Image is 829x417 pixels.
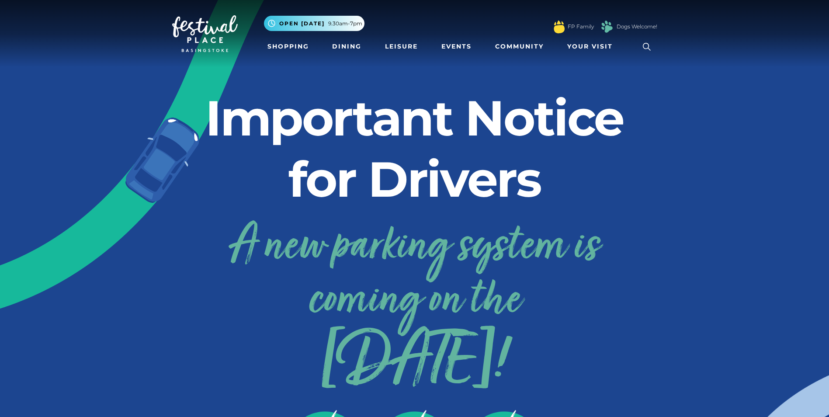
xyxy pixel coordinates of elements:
a: Dining [329,38,365,55]
span: Open [DATE] [279,20,325,28]
a: Your Visit [564,38,621,55]
a: Leisure [382,38,421,55]
h2: Important Notice for Drivers [172,87,657,210]
span: Your Visit [567,42,613,51]
img: Festival Place Logo [172,15,238,52]
a: A new parking system is coming on the[DATE]! [172,213,657,388]
a: Dogs Welcome! [617,23,657,31]
a: Events [438,38,475,55]
button: Open [DATE] 9.30am-7pm [264,16,364,31]
span: [DATE]! [172,340,657,388]
a: Community [492,38,547,55]
span: 9.30am-7pm [328,20,362,28]
a: FP Family [568,23,594,31]
a: Shopping [264,38,312,55]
